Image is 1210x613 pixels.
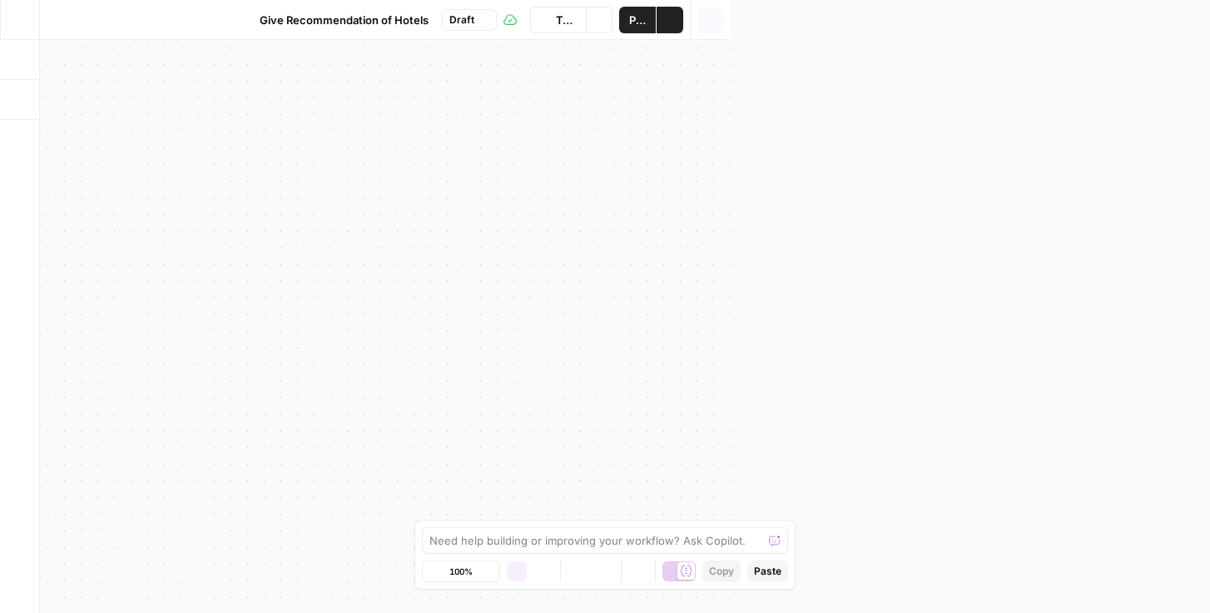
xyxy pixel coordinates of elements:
button: Test Workflow [530,7,587,33]
span: Draft [449,12,474,27]
button: Give Recommendation of Hotels [235,7,439,33]
span: Test Workflow [556,12,577,28]
span: 100% [449,565,473,578]
span: Copy [709,564,734,579]
button: Copy [702,561,741,582]
span: Publish [629,12,646,28]
button: Publish [619,7,656,33]
span: Give Recommendation of Hotels [260,12,429,28]
button: Draft [442,9,497,31]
